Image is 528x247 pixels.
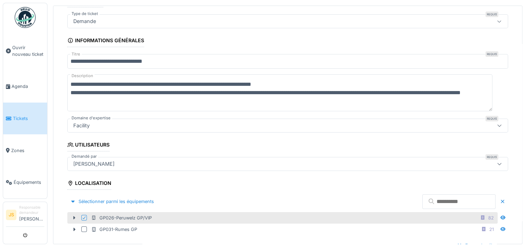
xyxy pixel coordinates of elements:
div: GP026-Peruwelz GP/VIP [91,215,152,221]
label: Demandé par [70,154,98,159]
span: Équipements [14,179,44,186]
div: Requis [485,116,498,121]
div: GP031-Rumes GP [91,226,137,233]
span: Tickets [13,115,44,122]
div: Facility [70,122,92,129]
div: 21 [489,226,494,233]
div: Requis [485,12,498,17]
div: Localisation [67,178,111,190]
span: Agenda [12,83,44,90]
div: Responsable demandeur [19,205,44,216]
label: Titre [70,51,82,57]
div: Requis [485,154,498,160]
span: Zones [11,147,44,154]
a: Zones [3,134,47,166]
li: [PERSON_NAME] [19,205,44,225]
label: Description [70,72,95,80]
label: Type de ticket [70,11,99,17]
div: 82 [488,215,494,221]
div: Demande [70,17,99,25]
div: Sélectionner parmi les équipements [67,197,157,206]
label: Domaine d'expertise [70,115,112,121]
li: JS [6,210,16,220]
a: Agenda [3,70,47,103]
div: Utilisateurs [67,140,110,151]
div: [PERSON_NAME] [70,160,117,168]
div: Requis [485,51,498,57]
a: Équipements [3,166,47,199]
div: Informations générales [67,35,144,47]
a: Ouvrir nouveau ticket [3,32,47,70]
img: Badge_color-CXgf-gQk.svg [15,7,36,28]
span: Ouvrir nouveau ticket [12,44,44,58]
a: JS Responsable demandeur[PERSON_NAME] [6,205,44,227]
a: Tickets [3,103,47,135]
